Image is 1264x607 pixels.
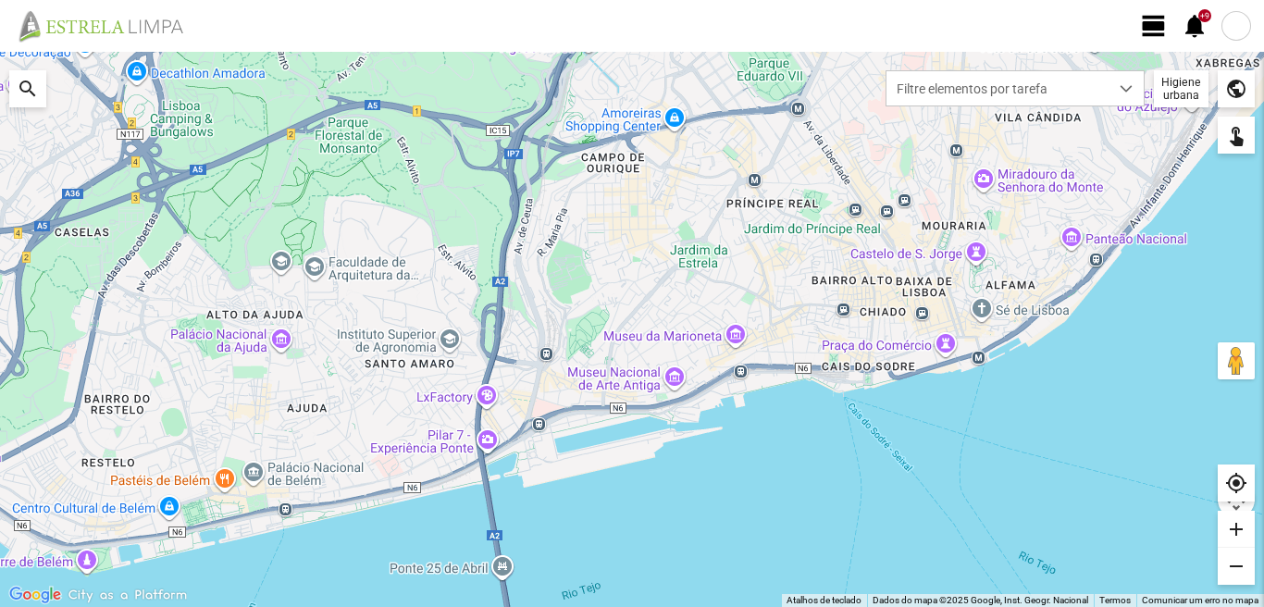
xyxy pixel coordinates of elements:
span: notifications [1181,12,1208,40]
div: remove [1218,548,1255,585]
span: Filtre elementos por tarefa [886,71,1109,105]
span: Dados do mapa ©2025 Google, Inst. Geogr. Nacional [873,595,1088,605]
button: Atalhos de teclado [787,594,861,607]
img: file [13,9,204,43]
div: dropdown trigger [1109,71,1145,105]
span: view_day [1140,12,1168,40]
img: Google [5,583,66,607]
a: Termos (abre num novo separador) [1099,595,1131,605]
div: +9 [1198,9,1211,22]
button: Arraste o Pegman para o mapa para abrir o Street View [1218,342,1255,379]
div: add [1218,511,1255,548]
div: Higiene urbana [1154,70,1208,107]
div: my_location [1218,465,1255,502]
a: Comunicar um erro no mapa [1142,595,1258,605]
div: touch_app [1218,117,1255,154]
div: search [9,70,46,107]
div: public [1218,70,1255,107]
a: Abrir esta área no Google Maps (abre uma nova janela) [5,583,66,607]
